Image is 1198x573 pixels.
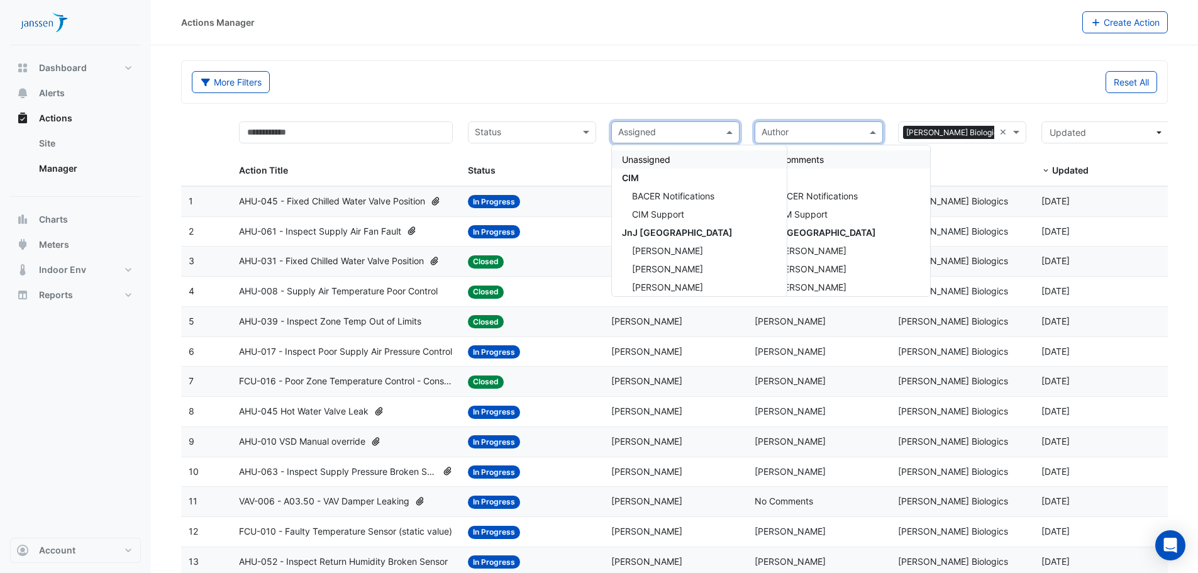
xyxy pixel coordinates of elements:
[239,374,453,389] span: FCU-016 - Poor Zone Temperature Control - Considering the chilled and hot water valves' operation
[898,346,1008,357] span: [PERSON_NAME] Biologics
[1052,165,1089,175] span: Updated
[468,225,520,238] span: In Progress
[755,145,931,297] ng-dropdown-panel: Options list
[16,213,29,226] app-icon: Charts
[468,165,496,175] span: Status
[10,282,141,308] button: Reports
[775,191,858,201] span: BACER Notifications
[611,496,682,506] span: [PERSON_NAME]
[468,345,520,359] span: In Progress
[10,131,141,186] div: Actions
[898,496,1008,506] span: [PERSON_NAME] Biologics
[775,264,846,274] span: [PERSON_NAME]
[39,289,73,301] span: Reports
[239,165,288,175] span: Action Title
[39,213,68,226] span: Charts
[1041,496,1070,506] span: 2025-08-25T17:42:59.113
[632,191,714,201] span: BACER Notifications
[1041,436,1070,447] span: 2025-09-09T14:07:37.639
[898,466,1008,477] span: [PERSON_NAME] Biologics
[611,526,682,537] span: [PERSON_NAME]
[189,286,194,296] span: 4
[1106,71,1157,93] button: Reset All
[189,376,194,386] span: 7
[611,556,682,567] span: [PERSON_NAME]
[189,196,193,206] span: 1
[898,316,1008,326] span: [PERSON_NAME] Biologics
[10,207,141,232] button: Charts
[29,131,141,156] a: Site
[39,238,69,251] span: Meters
[468,406,520,419] span: In Progress
[755,436,826,447] span: [PERSON_NAME]
[765,154,824,165] span: No Comments
[1041,346,1070,357] span: 2025-09-09T14:28:58.949
[192,71,270,93] button: More Filters
[239,555,448,569] span: AHU-052 - Inspect Return Humidity Broken Sensor
[39,112,72,125] span: Actions
[239,284,438,299] span: AHU-008 - Supply Air Temperature Poor Control
[765,227,876,238] span: JnJ [GEOGRAPHIC_DATA]
[1041,286,1070,296] span: 2025-09-09T14:32:57.045
[468,526,520,539] span: In Progress
[898,255,1008,266] span: [PERSON_NAME] Biologics
[632,245,703,256] span: [PERSON_NAME]
[1050,127,1086,138] span: Updated
[755,496,813,506] span: No Comments
[611,436,682,447] span: [PERSON_NAME]
[15,10,72,35] img: Company Logo
[622,154,670,165] span: Unassigned
[1041,196,1070,206] span: 2025-09-10T11:44:51.989
[189,556,199,567] span: 13
[10,257,141,282] button: Indoor Env
[189,255,194,266] span: 3
[755,556,826,567] span: [PERSON_NAME]
[1041,466,1070,477] span: 2025-08-27T12:06:25.223
[775,282,846,292] span: [PERSON_NAME]
[468,255,504,269] span: Closed
[10,81,141,106] button: Alerts
[468,465,520,479] span: In Progress
[16,238,29,251] app-icon: Meters
[622,172,639,183] span: CIM
[468,286,504,299] span: Closed
[1041,406,1070,416] span: 2025-09-09T14:15:36.720
[903,126,1005,140] span: [PERSON_NAME] Biologics
[468,435,520,448] span: In Progress
[10,55,141,81] button: Dashboard
[1155,530,1185,560] div: Open Intercom Messenger
[755,466,826,477] span: [PERSON_NAME]
[1041,376,1070,386] span: 2025-09-09T14:24:18.289
[16,289,29,301] app-icon: Reports
[189,526,198,537] span: 12
[632,209,684,220] span: CIM Support
[239,435,365,449] span: AHU-010 VSD Manual override
[898,406,1008,416] span: [PERSON_NAME] Biologics
[468,555,520,569] span: In Progress
[622,227,733,238] span: JnJ [GEOGRAPHIC_DATA]
[189,496,197,506] span: 11
[189,316,194,326] span: 5
[755,376,826,386] span: [PERSON_NAME]
[898,196,1008,206] span: [PERSON_NAME] Biologics
[1041,121,1170,143] button: Updated
[16,62,29,74] app-icon: Dashboard
[189,346,194,357] span: 6
[239,254,424,269] span: AHU-031 - Fixed Chilled Water Valve Position
[898,376,1008,386] span: [PERSON_NAME] Biologics
[1041,316,1070,326] span: 2025-09-09T14:31:17.542
[775,245,846,256] span: [PERSON_NAME]
[239,314,421,329] span: AHU-039 - Inspect Zone Temp Out of Limits
[239,525,452,539] span: FCU-010 - Faulty Temperature Sensor (static value)
[16,112,29,125] app-icon: Actions
[239,225,401,239] span: AHU-061 - Inspect Supply Air Fan Fault
[755,406,826,416] span: [PERSON_NAME]
[189,466,199,477] span: 10
[755,526,826,537] span: [PERSON_NAME]
[611,466,682,477] span: [PERSON_NAME]
[632,282,703,292] span: [PERSON_NAME]
[39,62,87,74] span: Dashboard
[898,226,1008,236] span: [PERSON_NAME] Biologics
[755,346,826,357] span: [PERSON_NAME]
[181,16,255,29] div: Actions Manager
